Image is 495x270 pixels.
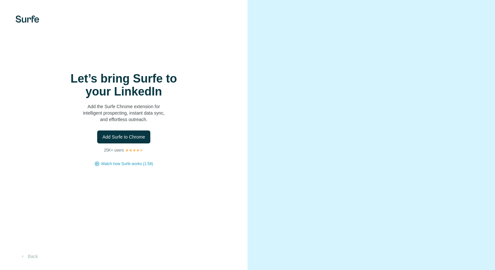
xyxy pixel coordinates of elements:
p: Add the Surfe Chrome extension for intelligent prospecting, instant data sync, and effortless out... [59,103,189,123]
span: Add Surfe to Chrome [102,134,145,140]
img: Rating Stars [125,148,144,152]
p: 25K+ users [104,147,124,153]
h1: Let’s bring Surfe to your LinkedIn [59,72,189,98]
button: Watch how Surfe works (1:58) [101,161,153,167]
button: Add Surfe to Chrome [97,130,150,143]
img: Surfe's logo [16,16,39,23]
button: Back [16,251,42,262]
